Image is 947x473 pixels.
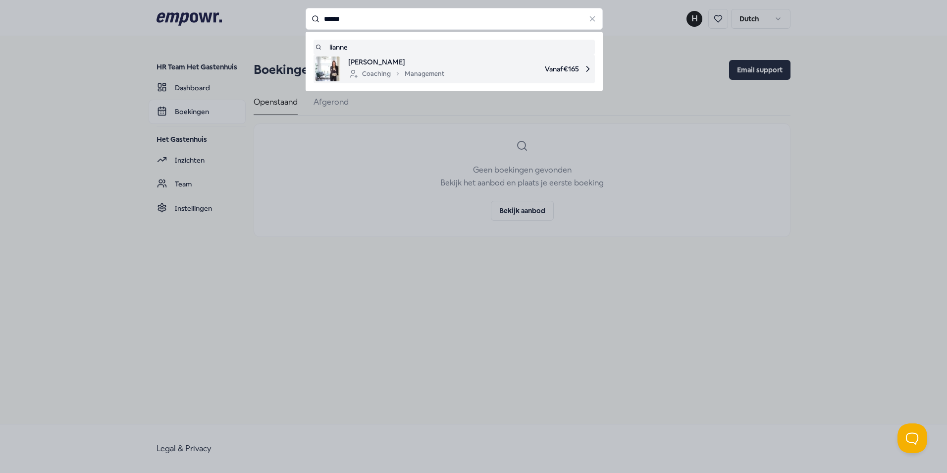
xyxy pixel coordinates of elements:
a: product image[PERSON_NAME]CoachingManagementVanaf€165 [316,57,593,81]
a: lianne [316,42,593,53]
iframe: Help Scout Beacon - Open [897,423,927,453]
div: Coaching Management [348,68,444,80]
span: Vanaf € 165 [452,57,593,81]
input: Search for products, categories or subcategories [306,8,603,30]
img: product image [316,57,340,81]
span: [PERSON_NAME] [348,57,444,67]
